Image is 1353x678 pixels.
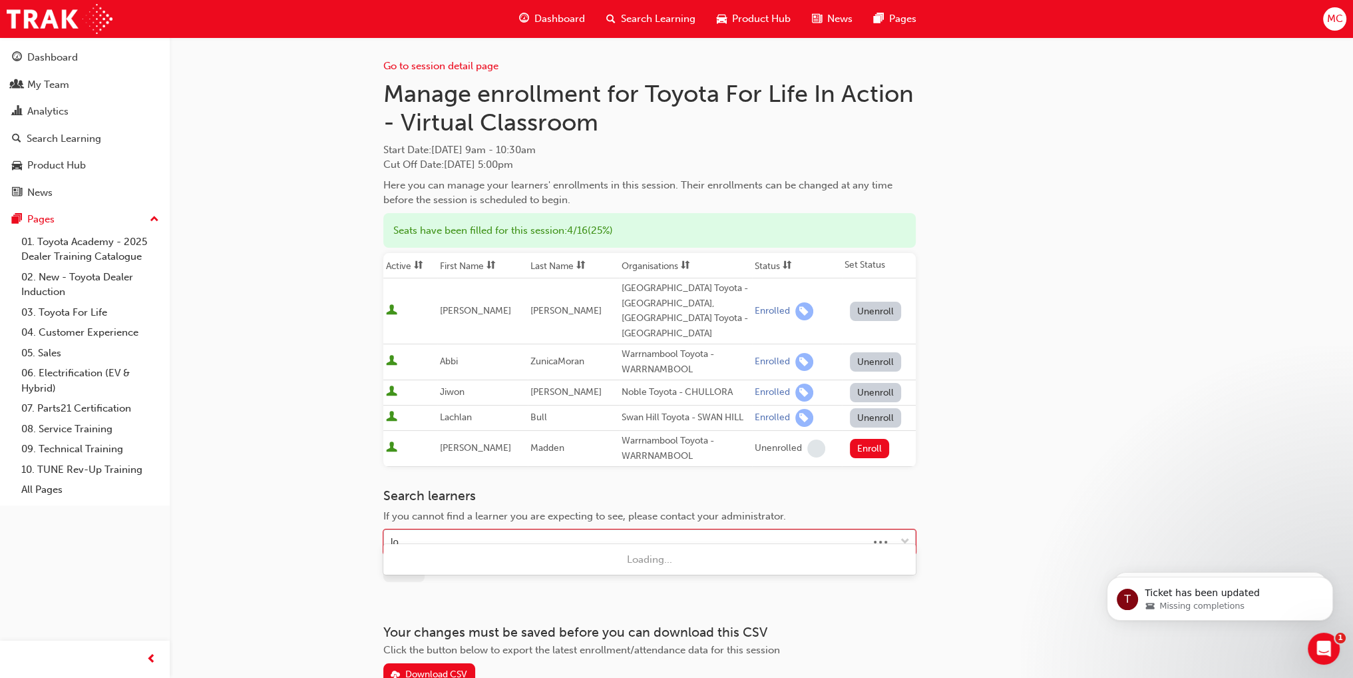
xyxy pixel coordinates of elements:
[622,410,749,426] div: Swan Hill Toyota - SWAN HILL
[755,305,790,318] div: Enrolled
[150,211,159,228] span: up-icon
[5,45,164,70] a: Dashboard
[717,11,727,27] span: car-icon
[706,5,801,33] a: car-iconProduct Hub
[27,77,69,93] div: My Team
[900,533,910,551] span: down-icon
[863,5,927,33] a: pages-iconPages
[386,411,397,424] span: User is active
[5,180,164,205] a: News
[383,488,916,504] h3: Search learners
[386,304,397,318] span: User is active
[622,347,749,377] div: Warrnambool Toyota - WARRNAMBOOL
[16,302,164,323] a: 03. Toyota For Life
[16,480,164,500] a: All Pages
[530,305,602,316] span: [PERSON_NAME]
[1326,11,1342,27] span: MC
[755,412,790,424] div: Enrolled
[732,11,791,27] span: Product Hub
[16,363,164,398] a: 06. Electrification (EV & Hybrid)
[530,386,602,398] span: [PERSON_NAME]
[386,386,397,399] span: User is active
[5,207,164,232] button: Pages
[850,352,902,372] button: Unenroll
[850,408,902,428] button: Unenroll
[12,52,22,64] span: guage-icon
[850,383,902,402] button: Unenroll
[1335,633,1346,643] span: 1
[7,4,112,34] img: Trak
[383,625,916,640] h3: Your changes must be saved before you can download this CSV
[27,50,78,65] div: Dashboard
[5,43,164,207] button: DashboardMy TeamAnalyticsSearch LearningProduct HubNews
[621,11,695,27] span: Search Learning
[619,253,752,278] th: Toggle SortBy
[842,253,916,278] th: Set Status
[383,510,786,522] span: If you cannot find a learner you are expecting to see, please contact your administrator.
[414,260,423,272] span: sorting-icon
[383,60,498,72] a: Go to session detail page
[12,106,22,118] span: chart-icon
[622,434,749,464] div: Warrnambool Toyota - WARRNAMBOOL
[755,442,802,455] div: Unenrolled
[5,127,164,151] a: Search Learning
[383,178,916,208] div: Here you can manage your learners' enrollments in this session. Their enrollments can be changed ...
[383,143,916,158] span: Start Date :
[386,442,397,455] span: User is active
[16,419,164,440] a: 08. Service Training
[486,260,496,272] span: sorting-icon
[622,385,749,400] div: Noble Toyota - CHULLORA
[383,159,513,170] span: Cut Off Date : [DATE] 5:00pm
[622,281,749,341] div: [GEOGRAPHIC_DATA] Toyota - [GEOGRAPHIC_DATA], [GEOGRAPHIC_DATA] Toyota - [GEOGRAPHIC_DATA]
[596,5,706,33] a: search-iconSearch Learning
[519,11,529,27] span: guage-icon
[801,5,863,33] a: news-iconNews
[1087,549,1353,642] iframe: Intercom notifications message
[16,322,164,343] a: 04. Customer Experience
[386,355,397,368] span: User is active
[12,187,22,199] span: news-icon
[440,386,465,398] span: Jiwon
[528,253,618,278] th: Toggle SortBy
[27,131,101,147] div: Search Learning
[530,356,584,367] span: ZunicaMoran
[5,73,164,97] a: My Team
[16,460,164,480] a: 10. TUNE Rev-Up Training
[12,214,22,226] span: pages-icon
[606,11,616,27] span: search-icon
[827,11,853,27] span: News
[755,386,790,399] div: Enrolled
[1323,7,1346,31] button: MC
[12,79,22,91] span: people-icon
[12,133,21,145] span: search-icon
[440,305,511,316] span: [PERSON_NAME]
[807,440,825,458] span: learningRecordVerb_NONE-icon
[534,11,585,27] span: Dashboard
[795,353,813,371] span: learningRecordVerb_ENROLL-icon
[795,409,813,427] span: learningRecordVerb_ENROLL-icon
[795,384,813,402] span: learningRecordVerb_ENROLL-icon
[783,260,792,272] span: sorting-icon
[383,213,916,248] div: Seats have been filled for this session : 4 / 16 ( 25% )
[440,442,511,454] span: [PERSON_NAME]
[383,644,780,656] span: Click the button below to export the latest enrollment/attendance data for this session
[16,232,164,267] a: 01. Toyota Academy - 2025 Dealer Training Catalogue
[27,104,69,119] div: Analytics
[146,651,156,668] span: prev-icon
[5,153,164,178] a: Product Hub
[12,160,22,172] span: car-icon
[752,253,842,278] th: Toggle SortBy
[27,158,86,173] div: Product Hub
[508,5,596,33] a: guage-iconDashboard
[16,343,164,364] a: 05. Sales
[812,11,822,27] span: news-icon
[383,253,437,278] th: Toggle SortBy
[431,144,536,156] span: [DATE] 9am - 10:30am
[850,439,890,458] button: Enroll
[383,547,916,573] div: Loading...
